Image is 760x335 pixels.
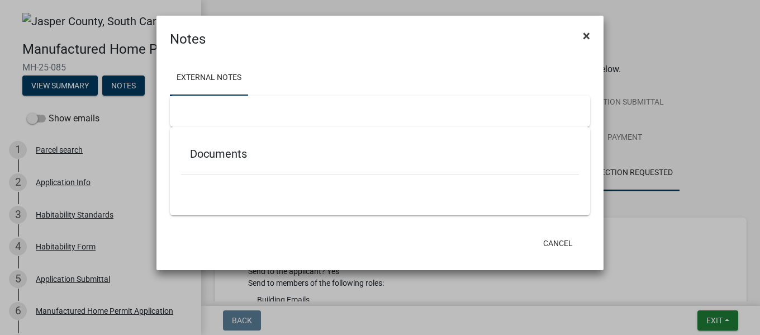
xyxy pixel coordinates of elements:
h4: Notes [170,29,206,49]
button: Cancel [534,233,582,253]
h5: Documents [190,147,570,161]
button: Close [574,20,599,51]
span: × [583,28,590,44]
a: External Notes [170,60,248,96]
